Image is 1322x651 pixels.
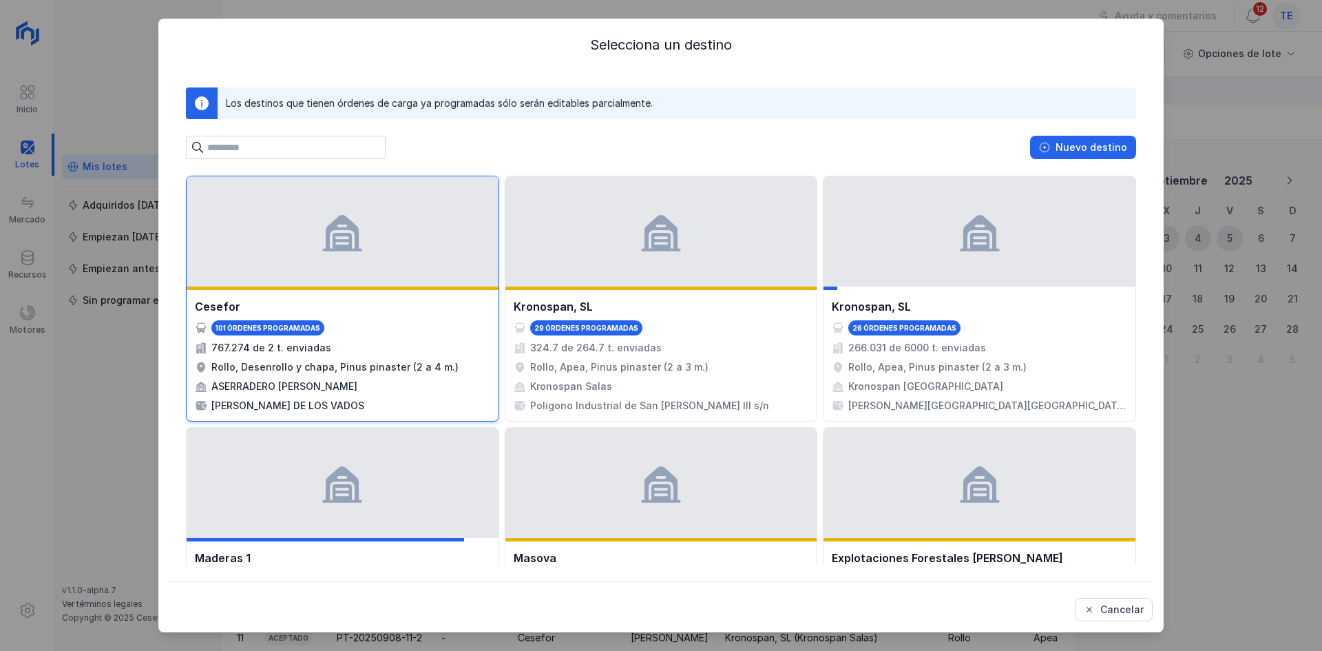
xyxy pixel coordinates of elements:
div: Cancelar [1100,603,1144,617]
div: Nuevo destino [1056,141,1127,154]
div: ASERRADERO [PERSON_NAME] [211,380,357,393]
div: 26 órdenes programadas [852,323,956,333]
button: Cancelar [1075,598,1153,621]
div: 767.274 de 2 t. enviadas [211,341,331,355]
div: Kronospan, SL [514,298,593,315]
div: [PERSON_NAME] DE LOS VADOS [211,399,364,413]
div: 266.031 de 6000 t. enviadas [848,341,986,355]
button: Nuevo destino [1030,136,1136,159]
div: Masova [514,550,556,566]
div: Los destinos que tienen órdenes de carga ya programadas sólo serán editables parcialmente. [226,96,653,110]
div: Cesefor [195,298,240,315]
div: Rollo, Apea, Pinus pinaster (2 a 3 m.) [848,360,1027,374]
div: Kronospan [GEOGRAPHIC_DATA] [848,380,1003,393]
div: Kronospan, SL [832,298,911,315]
div: Explotaciones Forestales [PERSON_NAME] [832,550,1063,566]
div: Kronospan Salas [530,380,612,393]
div: Selecciona un destino [169,35,1153,54]
div: Rollo, Apea, Pinus pinaster (2 a 3 m.) [530,360,709,374]
div: [PERSON_NAME][GEOGRAPHIC_DATA][GEOGRAPHIC_DATA], Km 106, 09199, [GEOGRAPHIC_DATA] [848,399,1127,413]
div: Maderas 1 [195,550,251,566]
div: 324.7 de 264.7 t. enviadas [530,341,662,355]
div: 29 órdenes programadas [534,323,638,333]
div: Poligono Industrial de San [PERSON_NAME] III s/n [530,399,769,413]
div: Rollo, Desenrollo y chapa, Pinus pinaster (2 a 4 m.) [211,360,459,374]
div: 101 órdenes programadas [216,323,320,333]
